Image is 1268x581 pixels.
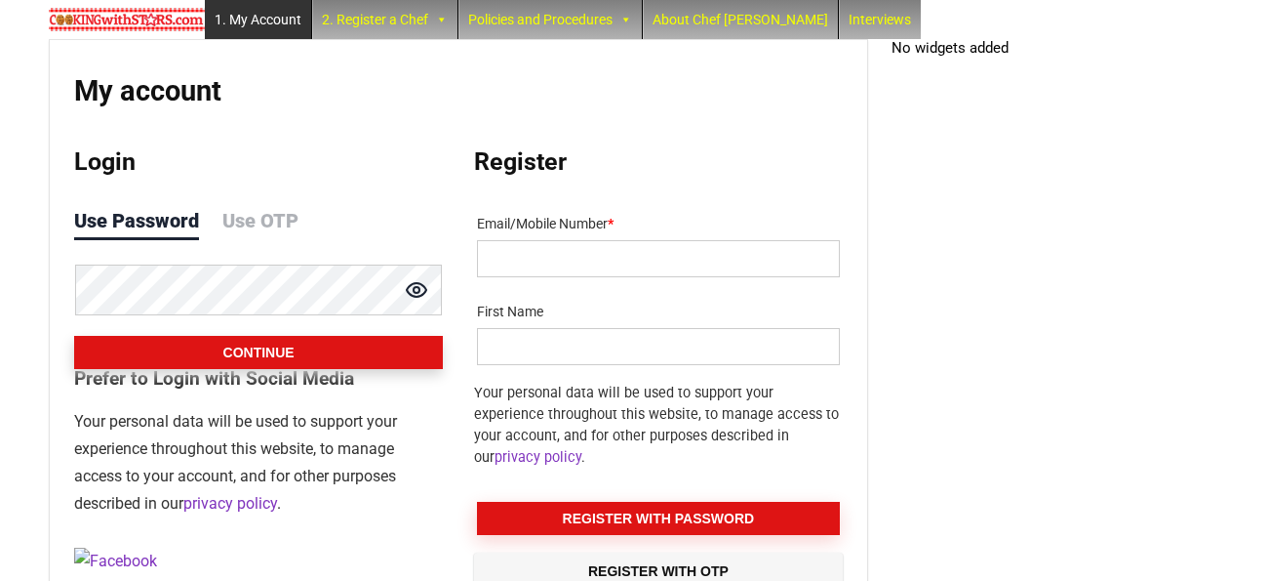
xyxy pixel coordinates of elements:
[74,74,843,107] h1: My account
[474,147,843,177] h2: Register
[74,207,199,240] div: Use Password
[477,210,840,240] label: Email/Mobile Number
[892,39,1219,57] p: No widgets added
[74,147,443,177] h2: Login
[495,449,581,466] a: privacy policy
[74,336,443,369] button: Continue
[477,502,840,535] button: Register With Password
[74,548,157,575] img: Facebook
[183,494,277,513] a: privacy policy
[49,8,205,31] img: Chef Paula's Cooking With Stars
[74,408,443,518] p: Your personal data will be used to support your experience throughout this website, to manage acc...
[74,369,443,388] legend: Prefer to Login with Social Media
[222,207,298,240] div: Use OTP
[477,298,840,328] label: First Name
[474,383,843,469] p: Your personal data will be used to support your experience throughout this website, to manage acc...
